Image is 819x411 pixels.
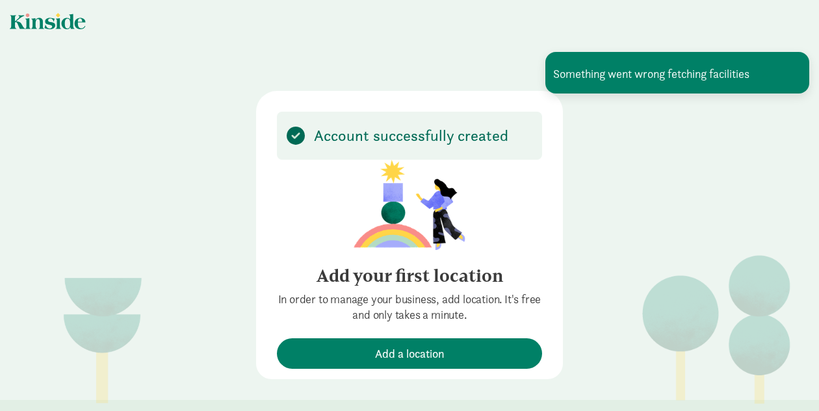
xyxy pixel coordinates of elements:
div: Something went wrong fetching facilities [545,52,809,93]
p: In order to manage your business, add location. It's free and only takes a minute. [277,292,542,323]
h4: Add your first location [277,266,542,286]
img: illustration-girl.png [354,160,465,250]
span: Add a location [375,345,445,362]
p: Account successfully created [314,128,508,143]
button: Add a location [277,338,542,369]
